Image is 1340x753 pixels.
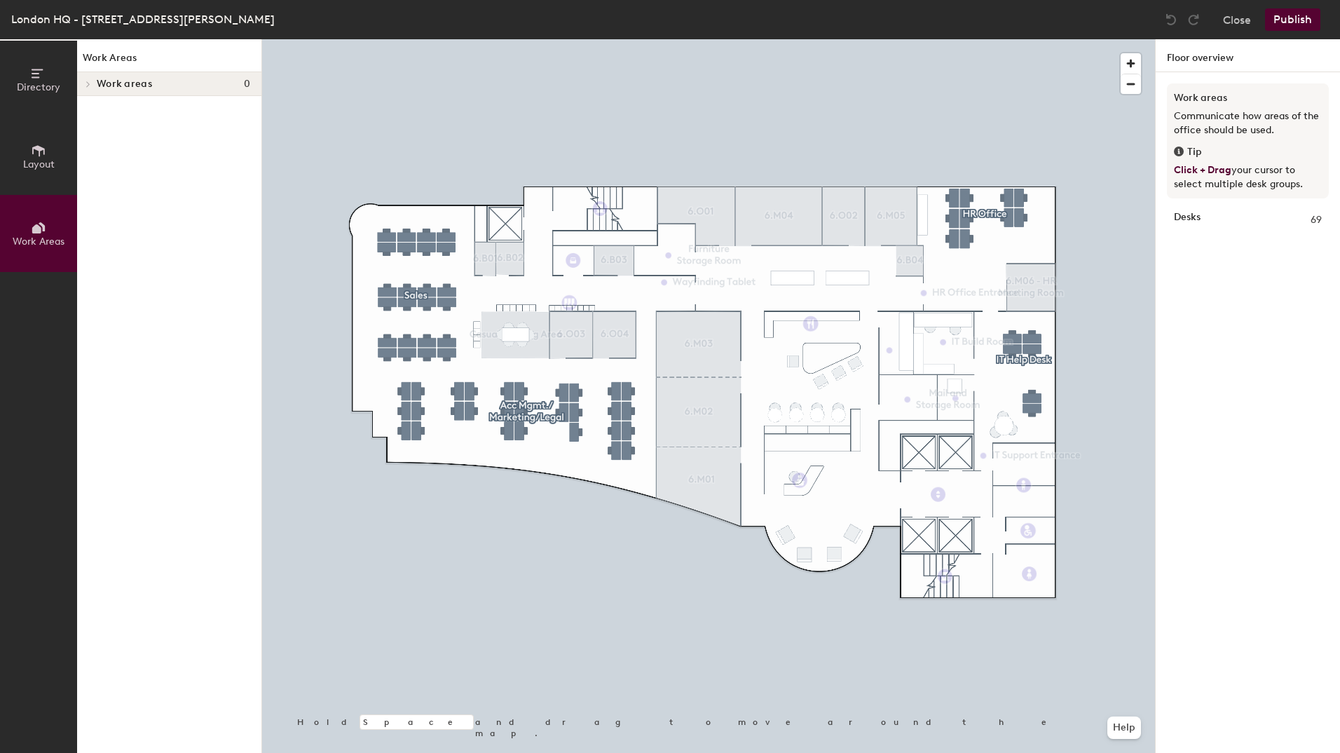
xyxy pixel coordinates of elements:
span: Directory [17,81,60,93]
div: Tip [1174,144,1322,160]
span: Work Areas [13,236,64,247]
span: Layout [23,158,55,170]
img: Undo [1164,13,1178,27]
span: Work areas [97,79,152,90]
button: Publish [1265,8,1320,31]
h1: Floor overview [1156,39,1340,72]
button: Help [1107,717,1141,739]
span: Click + Drag [1174,164,1231,176]
span: 0 [244,79,250,90]
span: 69 [1311,212,1322,228]
h3: Work areas [1174,90,1322,106]
div: London HQ - [STREET_ADDRESS][PERSON_NAME] [11,11,275,28]
h1: Work Areas [77,50,261,72]
strong: Desks [1174,212,1201,228]
p: your cursor to select multiple desk groups. [1174,163,1322,191]
img: Redo [1187,13,1201,27]
button: Close [1223,8,1251,31]
p: Communicate how areas of the office should be used. [1174,109,1322,137]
